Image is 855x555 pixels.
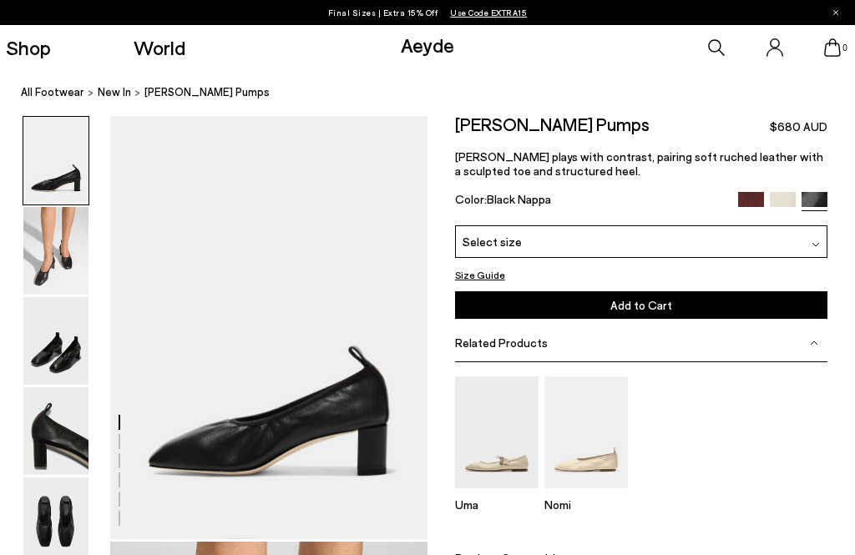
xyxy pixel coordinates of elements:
[144,83,270,101] span: [PERSON_NAME] Pumps
[21,70,855,116] nav: breadcrumb
[812,240,820,249] img: svg%3E
[610,298,672,312] span: Add to Cart
[98,83,131,101] a: New In
[810,339,818,347] img: svg%3E
[455,266,505,283] button: Size Guide
[463,233,522,250] span: Select size
[21,83,84,101] a: All Footwear
[23,297,89,385] img: Narissa Ruched Pumps - Image 3
[455,192,726,211] div: Color:
[455,116,650,133] h2: [PERSON_NAME] Pumps
[98,85,131,98] span: New In
[770,119,827,135] span: $680 AUD
[455,376,539,487] img: Uma Mary-Jane Flats
[23,117,89,204] img: Narissa Ruched Pumps - Image 1
[544,497,628,512] p: Nomi
[824,38,841,57] a: 0
[328,4,528,21] p: Final Sizes | Extra 15% Off
[544,376,628,487] img: Nomi Ruched Flats
[544,477,628,512] a: Nomi Ruched Flats Nomi
[455,336,548,350] span: Related Products
[23,207,89,295] img: Narissa Ruched Pumps - Image 2
[455,149,827,178] p: [PERSON_NAME] plays with contrast, pairing soft ruched leather with a sculpted toe and structured...
[455,477,539,512] a: Uma Mary-Jane Flats Uma
[23,387,89,475] img: Narissa Ruched Pumps - Image 4
[134,38,185,58] a: World
[455,291,827,319] button: Add to Cart
[455,497,539,512] p: Uma
[6,38,51,58] a: Shop
[450,8,527,18] span: Navigate to /collections/ss25-final-sizes
[487,192,551,206] span: Black Nappa
[841,43,849,53] span: 0
[401,33,454,57] a: Aeyde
